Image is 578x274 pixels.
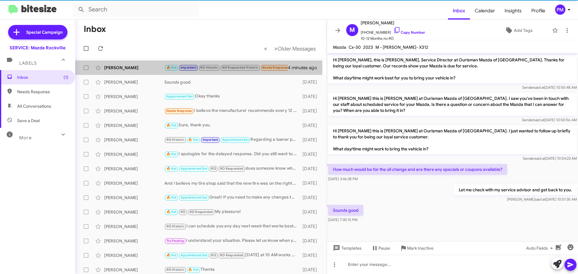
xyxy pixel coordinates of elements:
span: Inbox [17,74,68,80]
span: Try Pausing [166,239,184,243]
span: 🔥 Hot [166,123,177,127]
span: Needs Response [166,109,192,113]
h1: Inbox [84,24,106,34]
span: RO Historic [166,268,184,272]
span: 🔥 Hot [166,210,177,214]
div: [PERSON_NAME] [104,166,164,172]
button: Auto Fields [521,243,560,254]
span: [DATE] 3:46:28 PM [328,177,358,181]
button: PM [550,5,571,15]
span: said at [535,197,545,202]
p: Let me check with my service advisor and get back to you. [454,184,577,195]
span: 2023 [363,45,373,50]
span: Sender [DATE] 10:55:48 AM [522,85,577,90]
button: Pause [366,243,395,254]
span: 🔥 Hot [166,167,177,171]
div: [PERSON_NAME] [104,94,164,100]
div: Thanks [164,266,300,273]
span: 🔥 Hot [188,268,198,272]
div: [DATE] at 10 AM works perfectly. I've noted the appointment for you. [164,252,300,259]
div: Sure, thank you. [164,122,300,129]
span: Appointment Set [222,138,249,142]
span: Important [203,138,218,142]
span: RO [211,167,216,171]
div: [DATE] [300,79,322,85]
span: [PERSON_NAME] [DATE] 10:51:35 AM [507,197,577,202]
span: RO Historic [200,66,218,69]
span: Sender [DATE] 10:50:56 AM [522,118,577,122]
div: Okay thanks [164,93,300,100]
button: Mark Inactive [395,243,438,254]
div: Regarding a loaner please feel free to schedule your appointment but please keep in mind that loa... [164,136,300,143]
span: 🔥 Hot [188,138,198,142]
span: More [19,135,32,140]
span: » [274,45,278,52]
p: Sounds good [328,205,363,216]
div: [DATE] [300,223,322,229]
span: RO Responded [220,253,243,257]
div: [PERSON_NAME] [104,180,164,186]
div: [DATE] [300,122,322,128]
span: RO Responded Historic [222,66,258,69]
div: PM [555,5,565,15]
span: Mazda [333,45,346,50]
input: Search [73,2,199,17]
span: RO Responded [190,210,213,214]
span: [DATE] 7:30:15 PM [328,217,357,222]
span: said at [534,85,545,90]
div: My pleasure! [164,208,300,215]
div: I apologize for the delayed response. Did you still want to schedule an appointment for your vehi... [164,151,300,158]
div: [PERSON_NAME] [104,65,164,71]
p: Hi [PERSON_NAME] this is [PERSON_NAME] at Ourisman Mazda of [GEOGRAPHIC_DATA]. I just wanted to f... [328,125,577,154]
span: Profile [527,2,550,20]
span: Needs Response [262,66,288,69]
div: [PERSON_NAME] [104,209,164,215]
div: does someone know when I could pick up my car [DATE]? [164,165,300,172]
a: Special Campaign [8,25,67,39]
div: And I believe my tire shop said that the new tire was on the right front. [164,180,300,186]
div: [DATE] [300,267,322,273]
span: RO Responded [220,167,243,171]
div: [PERSON_NAME] [104,223,164,229]
button: Next [271,42,319,55]
span: RO Historic [166,138,184,142]
a: Insights [500,2,527,20]
span: (1) [64,74,68,80]
div: I understand your situation. Please let us know when you're back in the area, and we can help you... [164,237,300,244]
div: [PERSON_NAME] [104,267,164,273]
span: M [350,25,355,35]
span: Older Messages [278,45,316,52]
span: 🔥 Hot [166,195,177,199]
span: « [264,45,267,52]
div: I can schedule you any day next week that works best for you. Let me know which day/time you woul... [164,223,300,230]
span: M - [PERSON_NAME]- X312 [375,45,428,50]
nav: Page navigation example [261,42,319,55]
span: 🔥 Hot [166,152,177,156]
p: How much would be for the oil change and are there any specials or coupons available? [328,164,507,175]
span: Labels [19,60,37,66]
span: RO Historic [166,224,184,228]
div: [DATE] [300,108,322,114]
span: 10-12 Months no RO [361,35,425,42]
span: Important [181,66,196,69]
a: Calendar [470,2,500,20]
a: Copy Number [393,30,425,35]
div: 4 minutes ago [288,65,322,71]
div: [DATE] [300,180,322,186]
span: Appointment Set [181,167,207,171]
span: Special Campaign [26,29,63,35]
div: [PERSON_NAME] [104,151,164,157]
div: [PERSON_NAME] [104,238,164,244]
span: Auto Fields [526,243,555,254]
span: Pause [378,243,390,254]
span: Add Tags [514,25,533,36]
span: 🔥 Hot [166,253,177,257]
div: [DATE] [300,252,322,258]
a: Inbox [448,2,470,20]
span: Cx-30 [349,45,361,50]
span: [PHONE_NUMBER] [361,26,425,35]
span: Appointment Set [181,253,207,257]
